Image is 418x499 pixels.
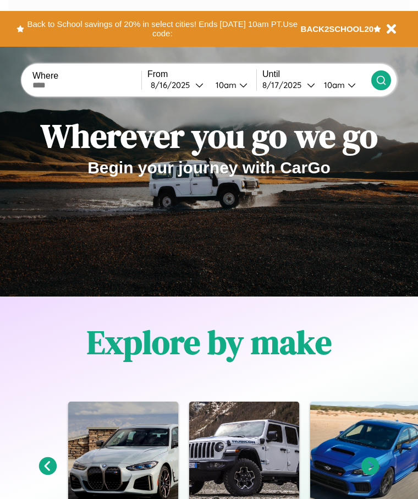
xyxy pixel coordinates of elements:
label: Where [32,71,141,81]
div: 8 / 16 / 2025 [151,80,195,90]
button: 10am [315,79,371,91]
button: 8/16/2025 [147,79,207,91]
h1: Explore by make [87,320,332,365]
div: 10am [318,80,348,90]
label: From [147,69,256,79]
div: 8 / 17 / 2025 [262,80,307,90]
b: BACK2SCHOOL20 [301,24,374,34]
button: Back to School savings of 20% in select cities! Ends [DATE] 10am PT.Use code: [24,17,301,41]
label: Until [262,69,371,79]
div: 10am [210,80,239,90]
button: 10am [207,79,256,91]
